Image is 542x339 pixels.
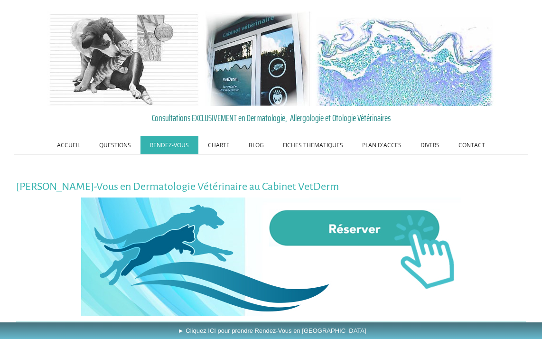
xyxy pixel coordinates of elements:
a: CONTACT [449,136,495,154]
img: Rendez-Vous en Ligne au Cabinet VetDerm [81,198,461,316]
a: BLOG [239,136,273,154]
a: QUESTIONS [90,136,140,154]
a: Consultations EXCLUSIVEMENT en Dermatologie, Allergologie et Otologie Vétérinaires [16,111,526,125]
span: ► Cliquez ICI pour prendre Rendez-Vous en [GEOGRAPHIC_DATA] [178,327,366,334]
a: ACCUEIL [47,136,90,154]
a: PLAN D'ACCES [353,136,411,154]
a: RENDEZ-VOUS [140,136,198,154]
a: FICHES THEMATIQUES [273,136,353,154]
a: CHARTE [198,136,239,154]
a: DIVERS [411,136,449,154]
h1: [PERSON_NAME]-Vous en Dermatologie Vétérinaire au Cabinet VetDerm [16,181,526,193]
